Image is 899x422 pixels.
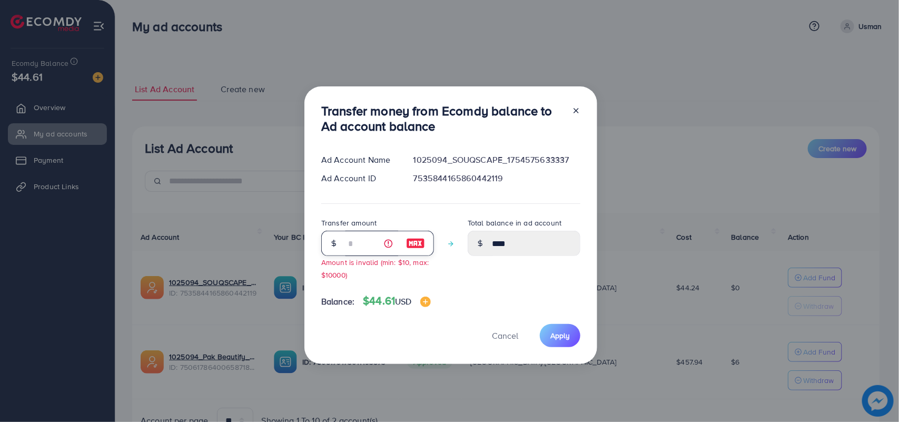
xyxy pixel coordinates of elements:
label: Total balance in ad account [468,218,561,228]
div: Ad Account Name [313,154,405,166]
div: 1025094_SOUQSCAPE_1754575633337 [405,154,589,166]
small: Amount is invalid (min: $10, max: $10000) [321,257,429,279]
div: Ad Account ID [313,172,405,184]
span: Apply [550,330,570,341]
button: Cancel [479,324,531,347]
h4: $44.61 [363,295,430,308]
h3: Transfer money from Ecomdy balance to Ad account balance [321,103,564,134]
div: 7535844165860442119 [405,172,589,184]
span: USD [395,296,411,307]
img: image [406,237,425,250]
button: Apply [540,324,580,347]
span: Balance: [321,296,354,308]
span: Cancel [492,330,518,341]
label: Transfer amount [321,218,377,228]
img: image [420,297,431,307]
